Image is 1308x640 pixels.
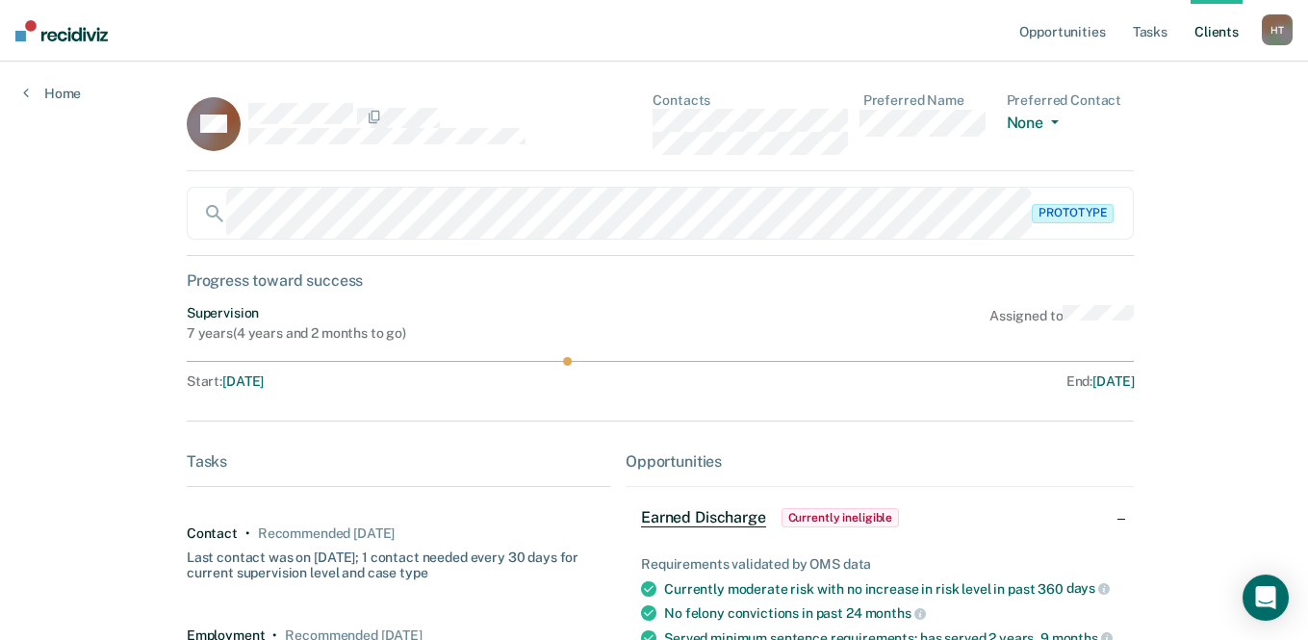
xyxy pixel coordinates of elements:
span: Earned Discharge [641,508,765,527]
span: days [1066,580,1110,596]
div: 7 years ( 4 years and 2 months to go ) [187,325,406,342]
button: None [1007,114,1066,136]
img: Recidiviz [15,20,108,41]
div: Requirements validated by OMS data [641,556,1118,573]
div: Last contact was on [DATE]; 1 contact needed every 30 days for current supervision level and case... [187,542,610,582]
div: H T [1262,14,1293,45]
div: Assigned to [989,305,1134,342]
div: Contact [187,525,238,542]
div: Currently moderate risk with no increase in risk level in past 360 [664,580,1118,598]
dt: Preferred Contact [1007,92,1135,109]
button: HT [1262,14,1293,45]
div: Supervision [187,305,406,321]
div: Opportunities [626,452,1134,471]
div: Earned DischargeCurrently ineligible [626,487,1134,549]
div: No felony convictions in past 24 [664,604,1118,622]
span: Currently ineligible [782,508,900,527]
div: End : [669,373,1134,390]
a: Home [23,85,81,102]
div: Tasks [187,452,610,471]
dt: Contacts [653,92,847,109]
span: [DATE] [1092,373,1134,389]
div: Progress toward success [187,271,1135,290]
div: Recommended in 22 days [258,525,395,542]
div: Start : [187,373,661,390]
span: months [865,605,926,621]
div: Open Intercom Messenger [1243,575,1289,621]
div: • [245,525,250,542]
dt: Preferred Name [863,92,991,109]
span: [DATE] [222,373,264,389]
